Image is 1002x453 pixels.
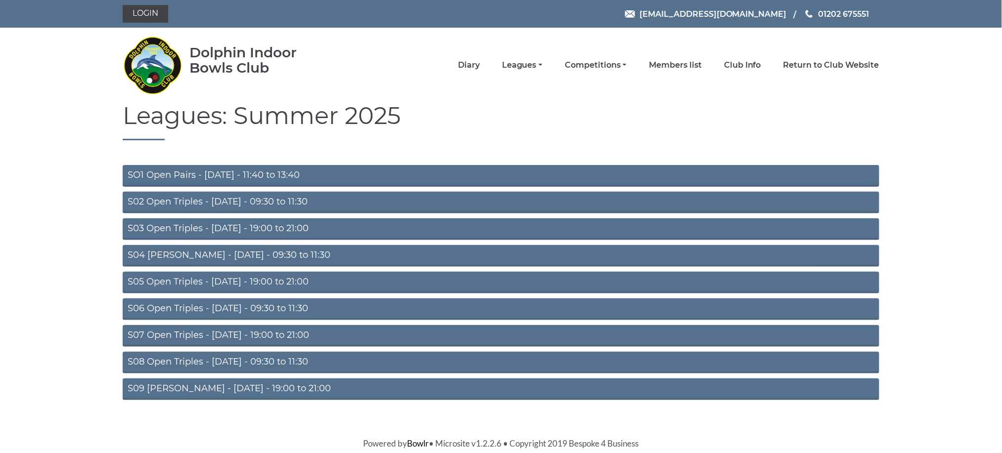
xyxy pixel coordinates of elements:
[123,192,879,213] a: S02 Open Triples - [DATE] - 09:30 to 11:30
[123,103,879,140] h1: Leagues: Summer 2025
[502,60,543,71] a: Leagues
[458,60,480,71] a: Diary
[123,5,168,23] a: Login
[123,298,879,320] a: S06 Open Triples - [DATE] - 09:30 to 11:30
[408,438,429,449] a: Bowlr
[625,10,635,18] img: Email
[123,245,879,267] a: S04 [PERSON_NAME] - [DATE] - 09:30 to 11:30
[804,8,869,20] a: Phone us 01202 675551
[123,352,879,373] a: S08 Open Triples - [DATE] - 09:30 to 11:30
[724,60,761,71] a: Club Info
[123,378,879,400] a: S09 [PERSON_NAME] - [DATE] - 19:00 to 21:00
[639,9,787,18] span: [EMAIL_ADDRESS][DOMAIN_NAME]
[123,218,879,240] a: S03 Open Triples - [DATE] - 19:00 to 21:00
[123,325,879,347] a: S07 Open Triples - [DATE] - 19:00 to 21:00
[649,60,702,71] a: Members list
[364,438,639,449] span: Powered by • Microsite v1.2.2.6 • Copyright 2019 Bespoke 4 Business
[625,8,787,20] a: Email [EMAIL_ADDRESS][DOMAIN_NAME]
[190,45,329,76] div: Dolphin Indoor Bowls Club
[565,60,627,71] a: Competitions
[123,31,182,100] img: Dolphin Indoor Bowls Club
[806,10,813,18] img: Phone us
[123,165,879,187] a: SO1 Open Pairs - [DATE] - 11:40 to 13:40
[819,9,869,18] span: 01202 675551
[783,60,879,71] a: Return to Club Website
[123,272,879,293] a: S05 Open Triples - [DATE] - 19:00 to 21:00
